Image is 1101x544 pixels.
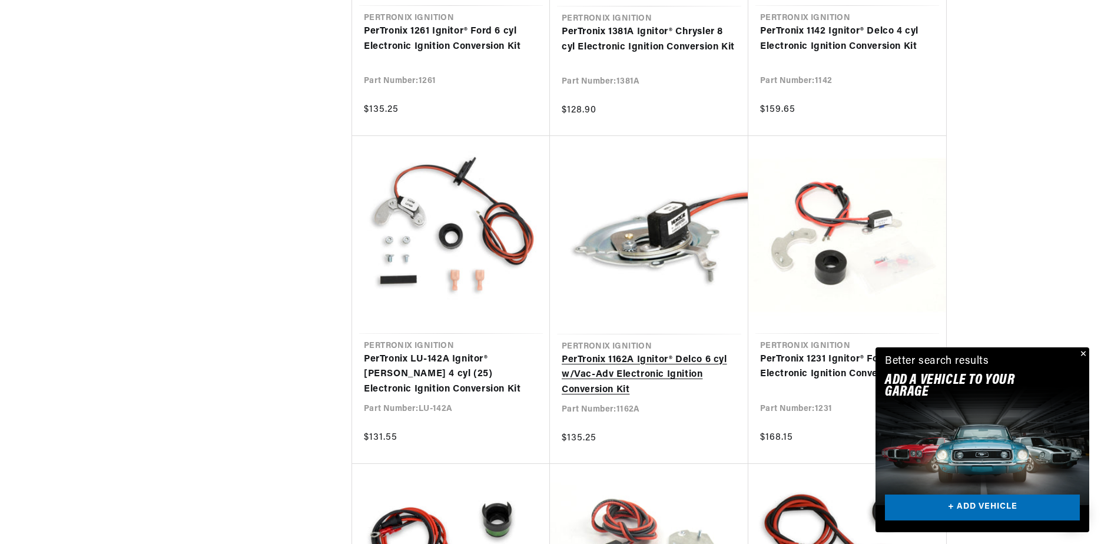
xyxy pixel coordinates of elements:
a: PerTronix 1162A Ignitor® Delco 6 cyl w/Vac-Adv Electronic Ignition Conversion Kit [562,353,737,398]
button: Close [1075,347,1089,361]
a: PerTronix 1231 Ignitor® Ford 3 cyl Electronic Ignition Conversion Kit [760,352,934,382]
a: + ADD VEHICLE [885,495,1080,521]
a: PerTronix 1142 Ignitor® Delco 4 cyl Electronic Ignition Conversion Kit [760,24,934,54]
a: PerTronix 1261 Ignitor® Ford 6 cyl Electronic Ignition Conversion Kit [364,24,538,54]
h2: Add A VEHICLE to your garage [885,374,1050,399]
a: PerTronix LU-142A Ignitor® [PERSON_NAME] 4 cyl (25) Electronic Ignition Conversion Kit [364,352,538,397]
a: PerTronix 1381A Ignitor® Chrysler 8 cyl Electronic Ignition Conversion Kit [562,25,737,55]
div: Better search results [885,353,989,370]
